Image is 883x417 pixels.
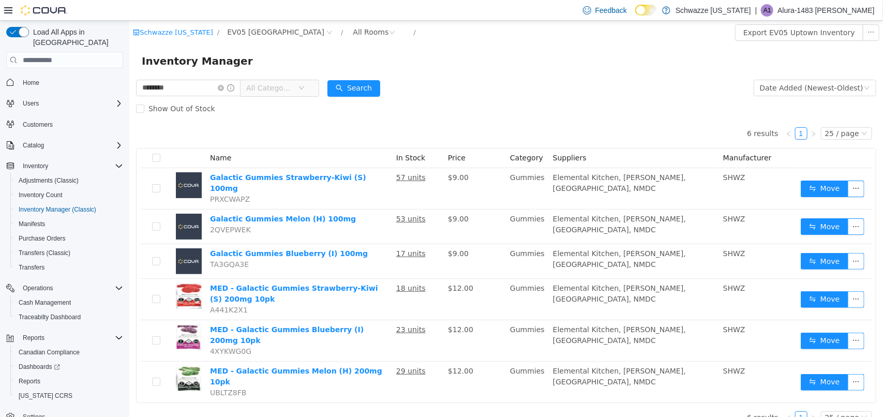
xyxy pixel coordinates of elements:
a: Cash Management [14,296,75,309]
button: Inventory [2,159,127,173]
div: Alura-1483 Montano-Saiz [761,4,773,17]
li: 1 [666,107,678,119]
div: Date Added (Newest-Oldest) [631,59,734,75]
button: Export EV05 Uptown Inventory [606,4,734,20]
i: icon: right [681,394,687,400]
u: 57 units [267,153,296,161]
button: Canadian Compliance [10,345,127,360]
div: All Rooms [223,4,259,19]
button: Cash Management [10,295,127,310]
span: $12.00 [319,263,344,272]
td: Gummies [377,258,420,300]
li: Previous Page [653,107,666,119]
span: Traceabilty Dashboard [14,311,123,323]
button: [US_STATE] CCRS [10,389,127,403]
span: Cash Management [14,296,123,309]
td: Gummies [377,189,420,224]
span: Reports [19,377,40,385]
span: Elemental Kitchen, [PERSON_NAME], [GEOGRAPHIC_DATA], NMDC [424,153,557,172]
i: icon: right [681,110,687,116]
span: Elemental Kitchen, [PERSON_NAME], [GEOGRAPHIC_DATA], NMDC [424,263,557,282]
span: EV05 Uptown [98,6,195,17]
span: Reports [14,375,123,388]
button: Operations [19,282,57,294]
u: 17 units [267,229,296,237]
span: Manufacturer [594,133,642,141]
a: Transfers [14,261,49,274]
button: Customers [2,117,127,132]
span: Purchase Orders [19,234,66,243]
i: icon: down [732,394,738,401]
span: Traceabilty Dashboard [19,313,81,321]
span: Operations [23,284,53,292]
i: icon: down [732,110,738,117]
span: SHWZ [594,263,616,272]
img: Cova [21,5,67,16]
a: icon: shopSchwazze [US_STATE] [4,8,84,16]
span: Manifests [19,220,45,228]
a: Transfers (Classic) [14,247,74,259]
button: icon: searchSearch [198,59,251,76]
a: Adjustments (Classic) [14,174,83,187]
button: icon: ellipsis [719,232,735,249]
img: MED - Galactic Gummies Blueberry (I) 200mg 10pk hero shot [47,304,72,330]
li: 6 results [618,391,649,403]
span: Washington CCRS [14,390,123,402]
span: TA3GQA3E [81,240,119,248]
span: 2QVEPWEK [81,205,122,213]
span: Name [81,133,102,141]
a: Customers [19,118,57,131]
button: icon: ellipsis [719,198,735,214]
a: Dashboards [10,360,127,374]
button: Users [19,97,43,110]
a: Manifests [14,218,49,230]
li: 1 [666,391,678,403]
span: Transfers [14,261,123,274]
button: Catalog [2,138,127,153]
span: Adjustments (Classic) [14,174,123,187]
a: Reports [14,375,44,388]
span: / [212,8,214,16]
span: SHWZ [594,305,616,313]
span: Home [19,76,123,88]
a: [US_STATE] CCRS [14,390,77,402]
div: 25 / page [696,391,730,403]
span: PRXCWAPZ [81,174,121,183]
button: icon: ellipsis [719,353,735,370]
li: Previous Page [653,391,666,403]
li: Next Page [678,391,691,403]
a: Dashboards [14,361,64,373]
button: Home [2,75,127,90]
button: icon: swapMove [671,232,719,249]
p: Alura-1483 [PERSON_NAME] [777,4,875,17]
span: / [284,8,286,16]
span: $12.00 [319,346,344,354]
span: Customers [23,121,53,129]
button: Transfers (Classic) [10,246,127,260]
span: Dashboards [19,363,60,371]
span: Inventory Manager (Classic) [14,203,123,216]
a: 1 [666,391,678,403]
a: Inventory Count [14,189,67,201]
span: $9.00 [319,194,339,202]
button: Catalog [19,139,48,152]
a: Galactic Gummies Melon (H) 100mg [81,194,227,202]
button: Reports [2,331,127,345]
span: Suppliers [424,133,457,141]
button: Users [2,96,127,111]
td: Gummies [377,147,420,189]
button: Traceabilty Dashboard [10,310,127,324]
span: Canadian Compliance [19,348,80,356]
span: SHWZ [594,229,616,237]
span: Inventory Count [19,191,63,199]
span: Inventory Manager (Classic) [19,205,96,214]
button: icon: ellipsis [719,160,735,176]
span: Price [319,133,336,141]
button: Transfers [10,260,127,275]
span: Show Out of Stock [15,84,90,92]
img: Galactic Gummies Strawberry-Kiwi (S) 100mg placeholder [47,152,72,177]
button: icon: ellipsis [734,4,750,20]
a: Galactic Gummies Blueberry (I) 100mg [81,229,238,237]
span: SHWZ [594,346,616,354]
